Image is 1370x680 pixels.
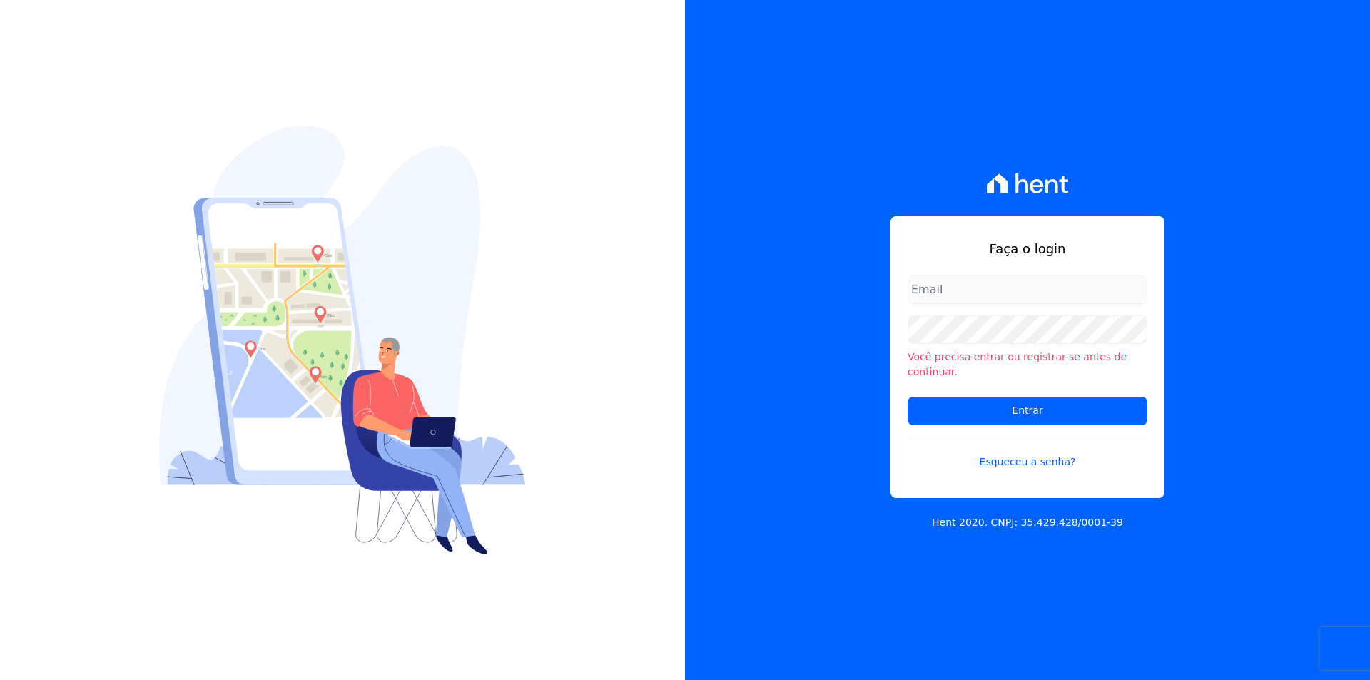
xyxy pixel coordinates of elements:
[908,437,1147,470] a: Esqueceu a senha?
[159,126,526,554] img: Login
[908,275,1147,304] input: Email
[908,397,1147,425] input: Entrar
[932,515,1123,530] p: Hent 2020. CNPJ: 35.429.428/0001-39
[908,350,1147,380] li: Você precisa entrar ou registrar-se antes de continuar.
[908,239,1147,258] h1: Faça o login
